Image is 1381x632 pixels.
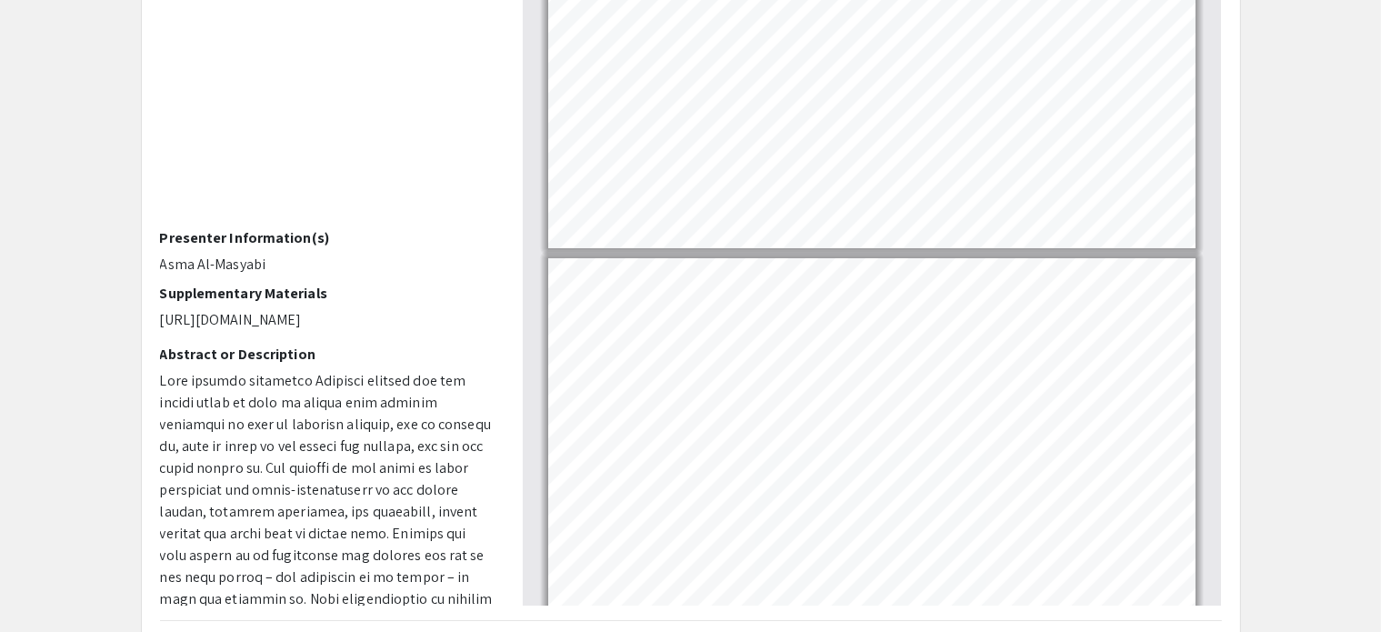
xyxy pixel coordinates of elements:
p: Asma Al-Masyabi [160,254,495,276]
h2: Abstract or Description [160,346,495,363]
iframe: Chat [14,550,77,618]
h2: Presenter Information(s) [160,229,495,246]
h2: Supplementary Materials [160,285,495,302]
p: [URL][DOMAIN_NAME] [160,309,495,331]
